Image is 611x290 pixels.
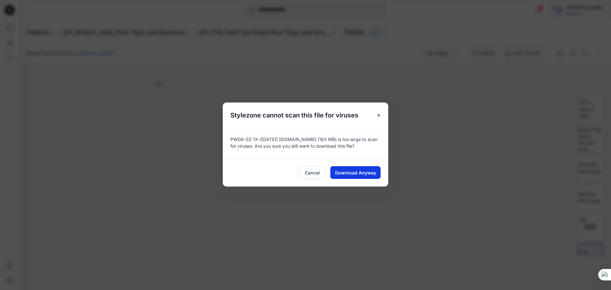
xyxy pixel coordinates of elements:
button: Close [373,110,384,121]
button: Download Anyway [330,166,381,179]
div: PWD8-SZ-1X-([DATE]) [DOMAIN_NAME] (163 MB) is too large to scan for viruses. Are you sure you sti... [223,128,388,159]
button: Cancel [299,166,325,179]
span: Cancel [305,169,320,176]
h5: Stylezone cannot scan this file for viruses [223,103,366,128]
span: Download Anyway [335,169,376,176]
